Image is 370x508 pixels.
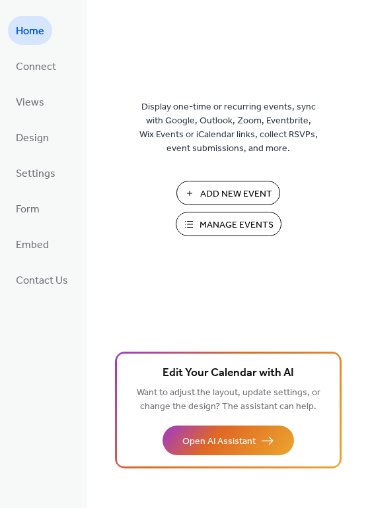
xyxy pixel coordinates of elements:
span: Connect [16,57,56,78]
a: Views [8,87,52,116]
span: Add New Event [200,187,272,201]
button: Open AI Assistant [163,426,294,455]
a: Contact Us [8,265,76,294]
span: Home [16,21,44,42]
a: Home [8,16,52,45]
span: Form [16,199,40,220]
span: Display one-time or recurring events, sync with Google, Outlook, Zoom, Eventbrite, Wix Events or ... [139,100,318,156]
span: Design [16,128,49,149]
span: Want to adjust the layout, update settings, or change the design? The assistant can help. [137,384,320,416]
button: Manage Events [176,212,281,236]
span: Views [16,92,44,113]
a: Design [8,123,57,152]
span: Settings [16,164,55,185]
button: Add New Event [176,181,280,205]
span: Contact Us [16,270,68,292]
a: Connect [8,51,64,80]
a: Form [8,194,48,223]
a: Settings [8,158,63,187]
a: Embed [8,230,57,259]
span: Manage Events [200,218,274,232]
span: Edit Your Calendar with AI [163,364,294,383]
span: Embed [16,235,49,256]
span: Open AI Assistant [182,435,256,449]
